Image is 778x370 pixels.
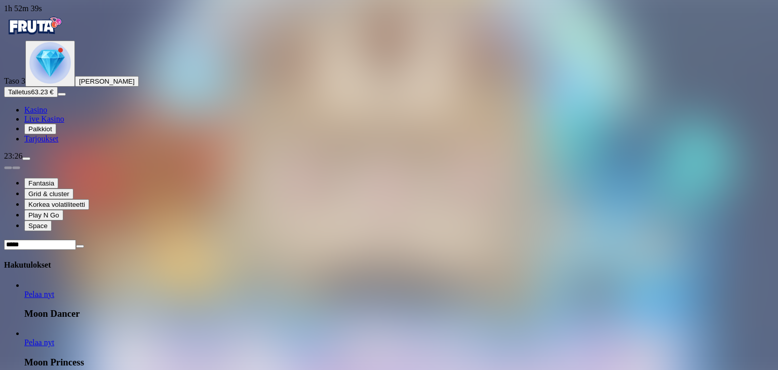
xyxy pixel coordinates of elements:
[4,13,774,143] nav: Primary
[24,199,89,210] button: Korkea volatiliteetti
[76,245,84,248] button: clear entry
[24,134,58,143] span: Tarjoukset
[24,178,58,189] button: Fantasia
[22,157,30,160] button: menu
[24,338,54,347] span: Pelaa nyt
[4,87,58,97] button: Talletusplus icon63.23 €
[24,105,47,114] span: Kasino
[4,4,42,13] span: user session time
[24,329,774,368] article: Moon Princess
[4,166,12,169] button: prev slide
[28,201,85,208] span: Korkea volatiliteetti
[24,115,64,123] a: poker-chip iconLive Kasino
[24,357,774,368] h3: Moon Princess
[28,179,54,187] span: Fantasia
[24,210,63,220] button: Play N Go
[25,41,75,87] button: level unlocked
[4,31,65,40] a: Fruta
[28,211,59,219] span: Play N Go
[4,240,76,250] input: Search
[31,88,53,96] span: 63.23 €
[24,124,56,134] button: reward iconPalkkiot
[4,261,774,270] h4: Hakutulokset
[24,290,54,299] span: Pelaa nyt
[4,13,65,39] img: Fruta
[24,115,64,123] span: Live Kasino
[75,76,139,87] button: [PERSON_NAME]
[4,77,25,85] span: Taso 3
[8,88,31,96] span: Talletus
[24,134,58,143] a: gift-inverted iconTarjoukset
[4,152,22,160] span: 23:26
[24,338,54,347] a: Moon Princess
[28,222,48,230] span: Space
[79,78,135,85] span: [PERSON_NAME]
[29,42,71,84] img: level unlocked
[24,220,52,231] button: Space
[24,308,774,319] h3: Moon Dancer
[24,189,73,199] button: Grid & cluster
[58,93,66,96] button: menu
[24,281,774,320] article: Moon Dancer
[24,105,47,114] a: diamond iconKasino
[24,290,54,299] a: Moon Dancer
[28,190,69,198] span: Grid & cluster
[12,166,20,169] button: next slide
[28,125,52,133] span: Palkkiot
